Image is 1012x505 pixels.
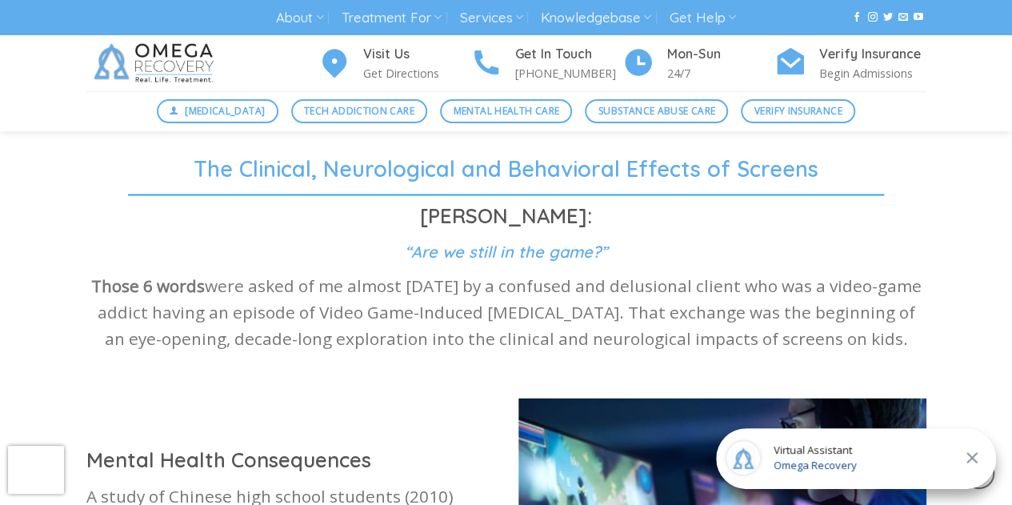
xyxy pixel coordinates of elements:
strong: Mental Health Consequences [86,446,371,471]
p: Get Directions [363,64,470,82]
strong: Those 6 words [91,274,205,296]
span: Tech Addiction Care [304,103,414,118]
a: Verify Insurance [741,99,855,123]
p: Begin Admissions [819,64,926,82]
a: Verify Insurance Begin Admissions [774,44,926,83]
a: Follow on Facebook [852,12,862,23]
a: Get Help [670,3,736,33]
strong: “Are we still in the game?” [405,241,607,261]
a: Follow on Instagram [867,12,877,23]
a: Visit Us Get Directions [318,44,470,83]
a: Services [459,3,522,33]
span: Mental Health Care [454,103,559,118]
p: [PHONE_NUMBER] [515,64,622,82]
h4: Mon-Sun [667,44,774,65]
h4: Verify Insurance [819,44,926,65]
a: Follow on YouTube [914,12,923,23]
p: 24/7 [667,64,774,82]
h4: Get In Touch [515,44,622,65]
a: About [276,3,323,33]
a: Get In Touch [PHONE_NUMBER] [470,44,622,83]
span: [MEDICAL_DATA] [185,103,265,118]
a: Follow on Twitter [883,12,893,23]
a: [MEDICAL_DATA] [157,99,278,123]
h4: Visit Us [363,44,470,65]
a: Substance Abuse Care [585,99,728,123]
a: Tech Addiction Care [291,99,428,123]
span: Verify Insurance [754,103,842,118]
a: Mental Health Care [440,99,572,123]
strong: [PERSON_NAME]: [420,202,592,227]
img: Omega Recovery [86,35,226,91]
a: Send us an email [898,12,908,23]
span: Substance Abuse Care [598,103,715,118]
a: Knowledgebase [541,3,651,33]
p: were asked of me almost [DATE] by a confused and delusional client who was a video-game addict ha... [86,272,926,352]
span: The Clinical, Neurological and Behavioral Effects of Screens [194,154,818,182]
a: Treatment For [342,3,442,33]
